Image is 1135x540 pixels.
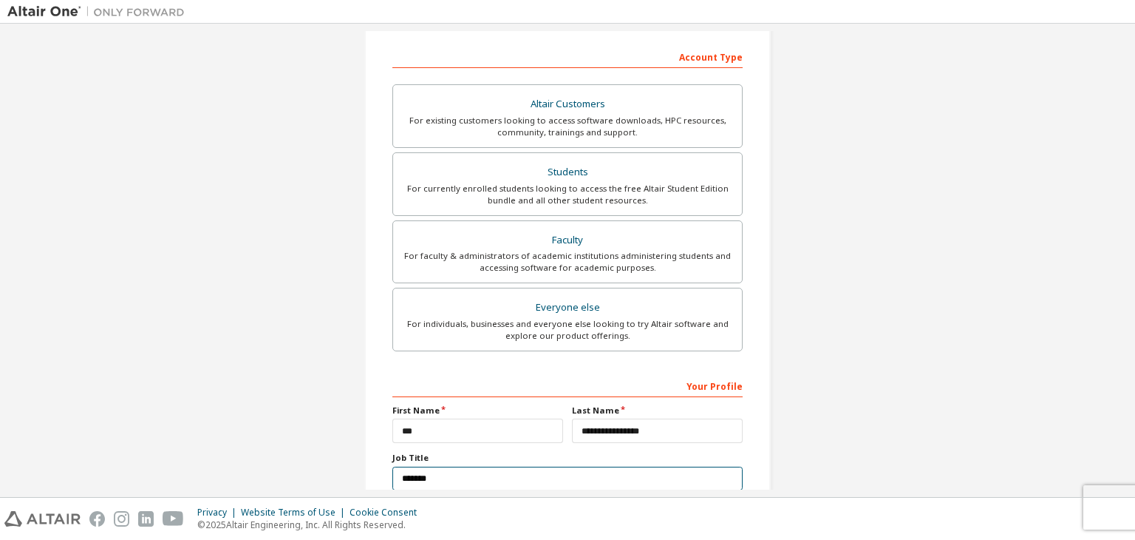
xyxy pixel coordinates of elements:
[402,230,733,251] div: Faculty
[402,183,733,206] div: For currently enrolled students looking to access the free Altair Student Edition bundle and all ...
[402,94,733,115] div: Altair Customers
[138,511,154,527] img: linkedin.svg
[197,519,426,531] p: © 2025 Altair Engineering, Inc. All Rights Reserved.
[7,4,192,19] img: Altair One
[572,405,743,416] label: Last Name
[402,318,733,342] div: For individuals, businesses and everyone else looking to try Altair software and explore our prod...
[392,405,563,416] label: First Name
[402,115,733,138] div: For existing customers looking to access software downloads, HPC resources, community, trainings ...
[402,297,733,318] div: Everyone else
[350,507,426,519] div: Cookie Consent
[402,162,733,183] div: Students
[241,507,350,519] div: Website Terms of Use
[89,511,105,527] img: facebook.svg
[392,452,743,464] label: Job Title
[163,511,184,527] img: youtube.svg
[197,507,241,519] div: Privacy
[114,511,129,527] img: instagram.svg
[392,44,743,68] div: Account Type
[4,511,81,527] img: altair_logo.svg
[392,374,743,397] div: Your Profile
[402,250,733,274] div: For faculty & administrators of academic institutions administering students and accessing softwa...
